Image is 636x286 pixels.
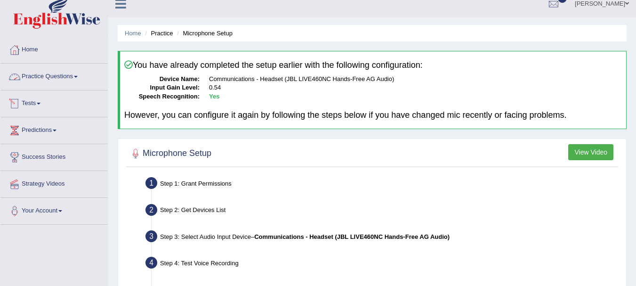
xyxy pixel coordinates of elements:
a: Home [0,37,108,60]
b: Communications - Headset (JBL LIVE460NC Hands-Free AG Audio) [254,233,450,240]
dt: Device Name: [124,75,200,84]
h2: Microphone Setup [129,147,211,161]
b: Yes [209,93,219,100]
div: Step 1: Grant Permissions [141,174,622,195]
dt: Input Gain Level: [124,83,200,92]
dd: 0.54 [209,83,622,92]
li: Microphone Setup [175,29,233,38]
a: Predictions [0,117,108,141]
div: Step 3: Select Audio Input Device [141,228,622,248]
a: Your Account [0,198,108,221]
a: Practice Questions [0,64,108,87]
dt: Speech Recognition: [124,92,200,101]
a: Strategy Videos [0,171,108,195]
dd: Communications - Headset (JBL LIVE460NC Hands-Free AG Audio) [209,75,622,84]
h4: However, you can configure it again by following the steps below if you have changed mic recently... [124,111,622,120]
button: View Video [568,144,613,160]
h4: You have already completed the setup earlier with the following configuration: [124,60,622,70]
div: Step 4: Test Voice Recording [141,254,622,275]
a: Success Stories [0,144,108,168]
span: – [251,233,450,240]
a: Tests [0,90,108,114]
li: Practice [143,29,173,38]
a: Home [125,30,141,37]
div: Step 2: Get Devices List [141,201,622,222]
